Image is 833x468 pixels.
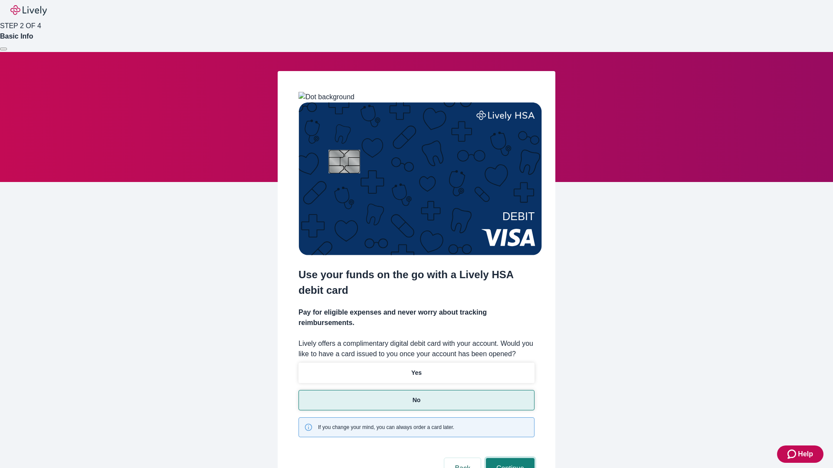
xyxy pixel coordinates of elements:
button: Zendesk support iconHelp [777,445,823,463]
span: If you change your mind, you can always order a card later. [318,423,454,431]
p: Yes [411,368,422,377]
h4: Pay for eligible expenses and never worry about tracking reimbursements. [298,307,535,328]
h2: Use your funds on the go with a Lively HSA debit card [298,267,535,298]
button: Yes [298,363,535,383]
img: Debit card [298,102,542,255]
button: No [298,390,535,410]
span: Help [798,449,813,459]
label: Lively offers a complimentary digital debit card with your account. Would you like to have a card... [298,338,535,359]
p: No [413,396,421,405]
img: Dot background [298,92,354,102]
img: Lively [10,5,47,16]
svg: Zendesk support icon [787,449,798,459]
